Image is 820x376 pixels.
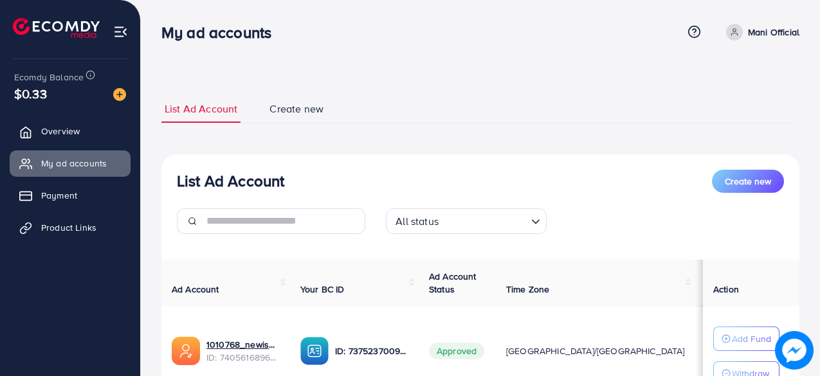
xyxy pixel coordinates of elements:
a: Overview [10,118,131,144]
p: Add Fund [732,331,771,346]
span: My ad accounts [41,157,107,170]
span: $0.33 [14,84,47,103]
span: Payment [41,189,77,202]
span: Ad Account [172,283,219,296]
div: <span class='underline'>1010768_newishrat011_1724254562912</span></br>7405616896047104017 [206,338,280,364]
span: Your BC ID [300,283,345,296]
span: Ecomdy Balance [14,71,84,84]
button: Create new [712,170,784,193]
h3: List Ad Account [177,172,284,190]
span: List Ad Account [165,102,237,116]
img: menu [113,24,128,39]
h3: My ad accounts [161,23,282,42]
span: Approved [429,343,484,359]
img: image [113,88,126,101]
img: image [778,334,811,367]
img: ic-ba-acc.ded83a64.svg [300,337,329,365]
a: Product Links [10,215,131,240]
a: Payment [10,183,131,208]
div: Search for option [386,208,547,234]
button: Add Fund [713,327,779,351]
span: Ad Account Status [429,270,477,296]
span: Create new [725,175,771,188]
img: logo [13,18,100,38]
span: Create new [269,102,323,116]
span: ID: 7405616896047104017 [206,351,280,364]
span: Overview [41,125,80,138]
p: ID: 7375237009410899984 [335,343,408,359]
a: Mani Official [721,24,799,40]
img: ic-ads-acc.e4c84228.svg [172,337,200,365]
input: Search for option [442,210,526,231]
span: [GEOGRAPHIC_DATA]/[GEOGRAPHIC_DATA] [506,345,685,357]
a: 1010768_newishrat011_1724254562912 [206,338,280,351]
span: All status [393,212,441,231]
a: My ad accounts [10,150,131,176]
p: Mani Official [748,24,799,40]
span: Product Links [41,221,96,234]
span: Action [713,283,739,296]
span: Time Zone [506,283,549,296]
